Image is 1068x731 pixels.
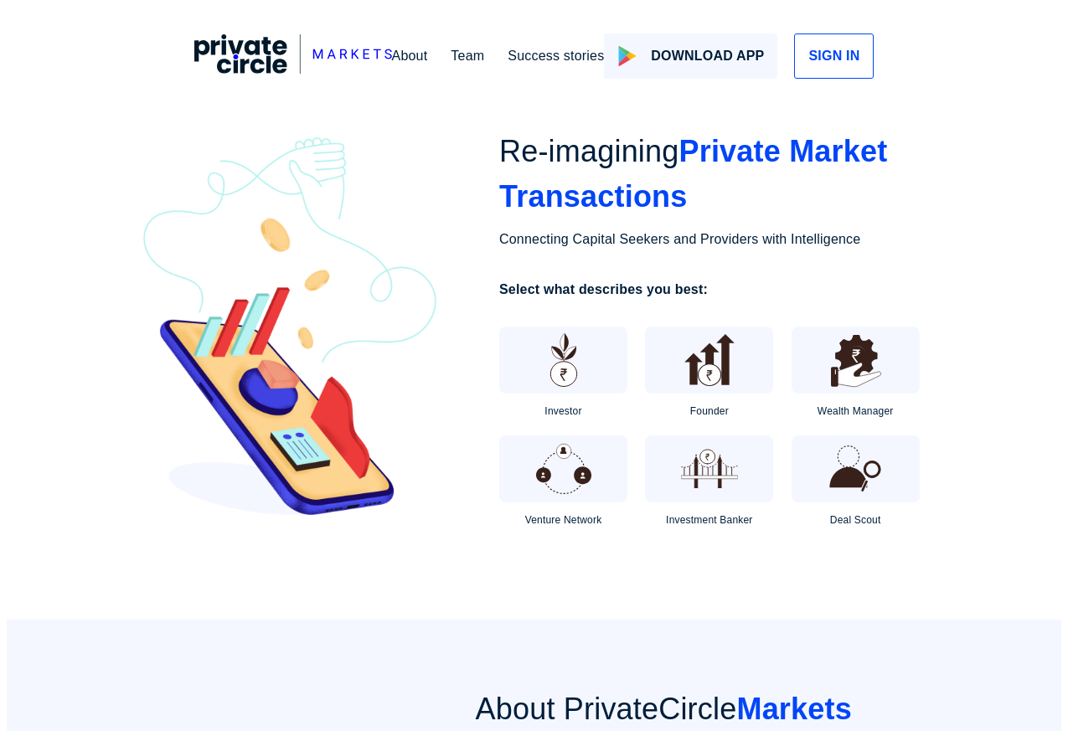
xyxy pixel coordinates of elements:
img: icon [533,329,595,391]
div: Select what describes you best: [499,280,929,300]
a: logo [194,34,392,79]
img: logo [617,46,637,66]
div: Investor [544,404,581,419]
span: SIGN IN [808,46,859,66]
img: icon [824,438,886,500]
img: icon [678,329,740,391]
div: Deal Scout [830,512,881,528]
img: icon [678,438,740,500]
img: icon [824,329,886,391]
div: About [392,46,428,66]
div: Wealth Manager [818,404,894,419]
strong: Markets [736,692,851,726]
img: header [139,137,441,515]
img: icon [533,438,595,500]
div: Venture Network [525,512,602,528]
span: DOWNLOAD APP [651,46,764,66]
div: Founder [690,404,729,419]
strong: Private Market Transactions [499,134,887,214]
div: Investment Banker [666,512,752,528]
div: Team [451,46,484,66]
div: Re-imagining [499,129,929,219]
img: logo [194,34,392,75]
div: Success stories [508,46,604,66]
div: Connecting Capital Seekers and Providers with Intelligence [499,229,929,250]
